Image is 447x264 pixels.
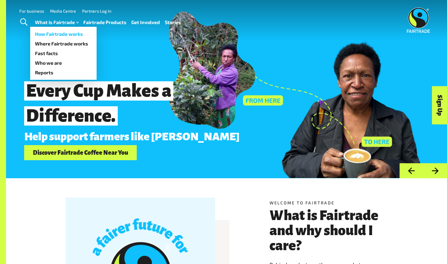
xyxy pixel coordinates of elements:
[30,29,97,39] a: How Fairtrade works
[35,18,78,27] a: What is Fairtrade
[30,58,97,68] a: Who we are
[16,15,31,30] a: Toggle Search
[165,18,181,27] a: Stories
[407,8,430,33] img: Fairtrade Australia New Zealand logo
[30,39,97,48] a: Where Fairtrade works
[24,81,173,126] span: Every Cup Makes a Difference.
[399,163,423,179] button: Previous
[50,8,76,14] a: Media Centre
[270,208,388,253] h3: What is Fairtrade and why should I care?
[19,8,44,14] a: For business
[24,145,137,160] a: Discover Fairtrade Coffee Near You
[270,200,388,206] h5: Welcome to Fairtrade
[423,163,447,179] button: Next
[30,48,97,58] a: Fast facts
[82,8,111,14] a: Partners Log In
[24,131,360,143] p: Help support farmers like [PERSON_NAME]
[131,18,160,27] a: Get Involved
[30,68,97,77] a: Reports
[83,18,126,27] a: Fairtrade Products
